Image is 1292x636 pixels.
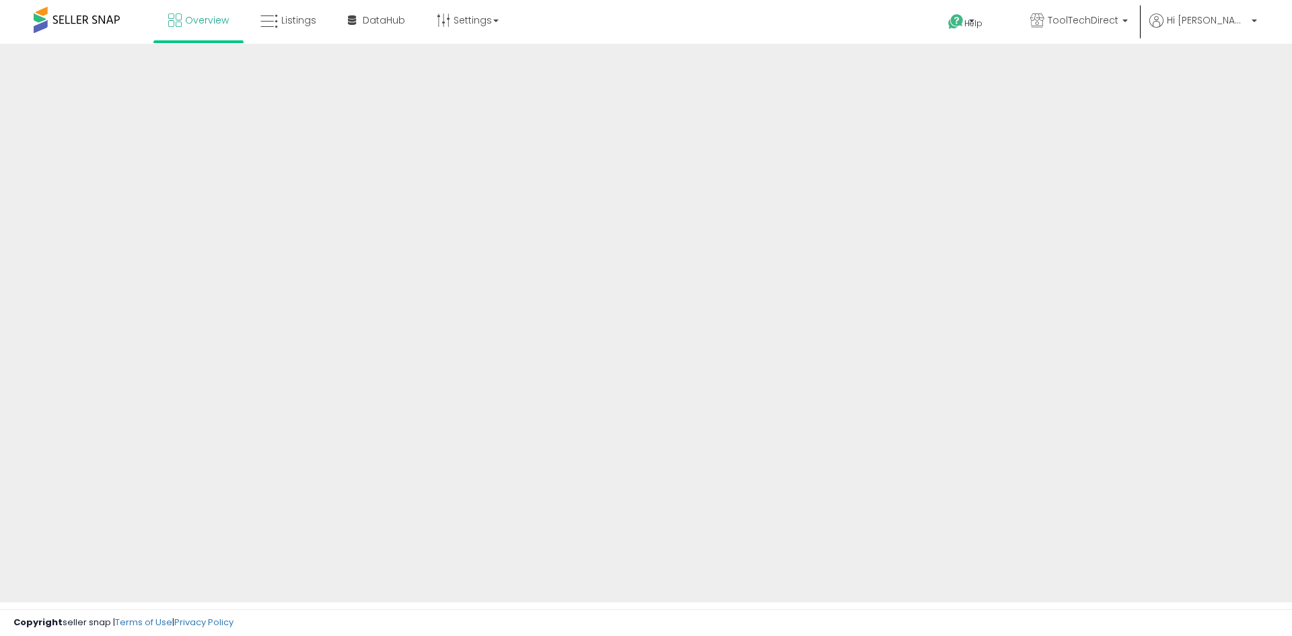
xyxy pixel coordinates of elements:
[1167,13,1248,27] span: Hi [PERSON_NAME]
[185,13,229,27] span: Overview
[363,13,405,27] span: DataHub
[947,13,964,30] i: Get Help
[1048,13,1118,27] span: ToolTechDirect
[937,3,1009,44] a: Help
[964,17,982,29] span: Help
[1149,13,1257,44] a: Hi [PERSON_NAME]
[281,13,316,27] span: Listings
